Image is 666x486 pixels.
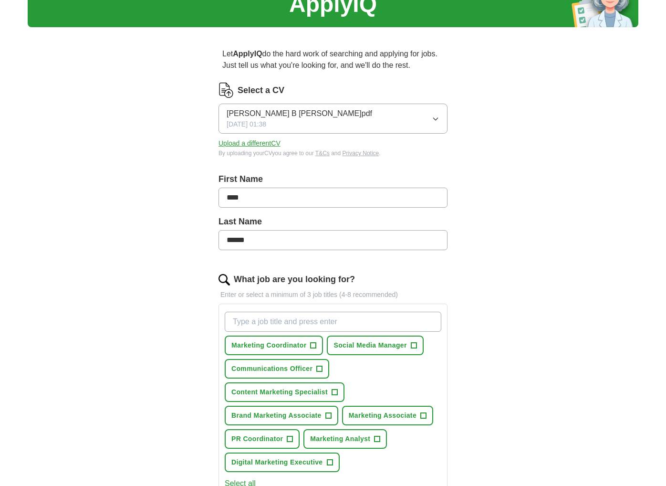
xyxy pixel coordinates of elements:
[238,84,284,97] label: Select a CV
[225,336,323,355] button: Marketing Coordinator
[219,104,447,134] button: [PERSON_NAME] B [PERSON_NAME]pdf[DATE] 01:38
[327,336,423,355] button: Social Media Manager
[349,411,416,421] span: Marketing Associate
[227,108,372,119] span: [PERSON_NAME] B [PERSON_NAME]pdf
[219,44,447,75] p: Let do the hard work of searching and applying for jobs. Just tell us what you're looking for, an...
[225,359,329,379] button: Communications Officer
[225,312,441,332] input: Type a job title and press enter
[219,83,234,98] img: CV Icon
[219,274,230,285] img: search.png
[219,215,447,228] label: Last Name
[342,406,433,425] button: Marketing Associate
[219,149,447,158] div: By uploading your CV you agree to our and .
[231,434,283,444] span: PR Coordinator
[315,150,330,157] a: T&Cs
[225,406,338,425] button: Brand Marketing Associate
[231,364,312,374] span: Communications Officer
[333,340,406,350] span: Social Media Manager
[231,340,306,350] span: Marketing Coordinator
[233,50,262,58] strong: ApplyIQ
[234,273,355,286] label: What job are you looking for?
[231,411,322,421] span: Brand Marketing Associate
[231,387,328,397] span: Content Marketing Specialist
[225,382,344,402] button: Content Marketing Specialist
[219,138,281,148] button: Upload a differentCV
[310,434,370,444] span: Marketing Analyst
[303,429,387,449] button: Marketing Analyst
[225,429,300,449] button: PR Coordinator
[225,453,340,472] button: Digital Marketing Executive
[343,150,379,157] a: Privacy Notice
[231,457,323,467] span: Digital Marketing Executive
[219,173,447,186] label: First Name
[227,119,266,129] span: [DATE] 01:38
[219,290,447,300] p: Enter or select a minimum of 3 job titles (4-8 recommended)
